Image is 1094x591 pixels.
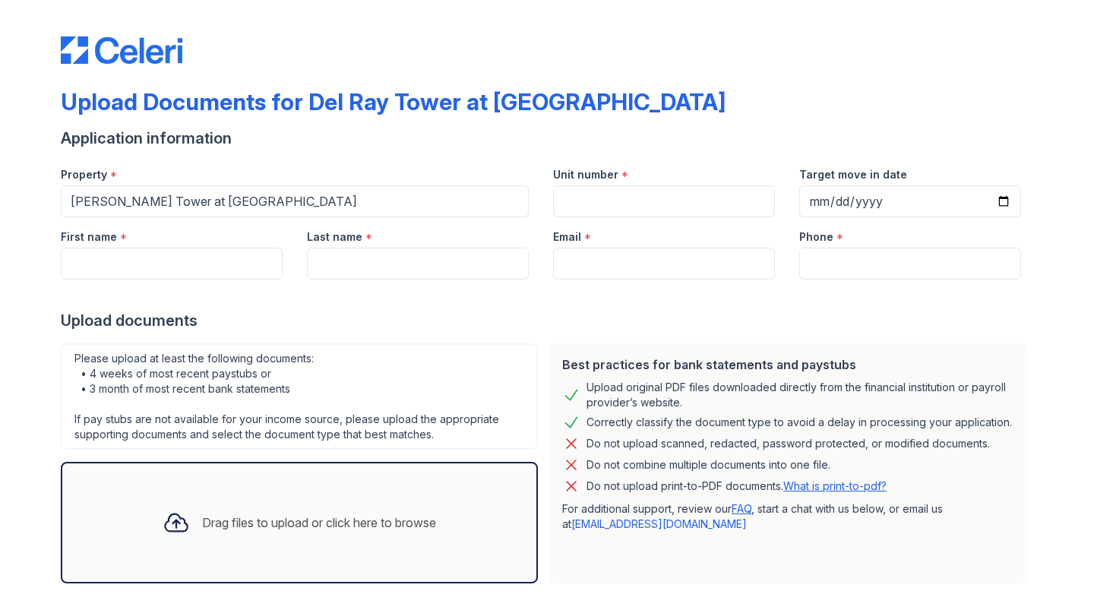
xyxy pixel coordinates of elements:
div: Upload original PDF files downloaded directly from the financial institution or payroll provider’... [587,380,1015,410]
label: First name [61,229,117,245]
label: Unit number [553,167,618,182]
div: Do not combine multiple documents into one file. [587,456,830,474]
label: Target move in date [799,167,907,182]
p: For additional support, review our , start a chat with us below, or email us at [562,501,1015,532]
div: Correctly classify the document type to avoid a delay in processing your application. [587,413,1012,431]
div: Drag files to upload or click here to browse [202,514,436,532]
label: Last name [307,229,362,245]
div: Please upload at least the following documents: • 4 weeks of most recent paystubs or • 3 month of... [61,343,538,450]
img: CE_Logo_Blue-a8612792a0a2168367f1c8372b55b34899dd931a85d93a1a3d3e32e68fde9ad4.png [61,36,182,64]
label: Phone [799,229,833,245]
a: [EMAIL_ADDRESS][DOMAIN_NAME] [571,517,747,530]
div: Application information [61,128,1033,149]
div: Upload documents [61,310,1033,331]
p: Do not upload print-to-PDF documents. [587,479,887,494]
a: What is print-to-pdf? [783,479,887,492]
label: Email [553,229,581,245]
div: Do not upload scanned, redacted, password protected, or modified documents. [587,435,990,453]
div: Best practices for bank statements and paystubs [562,356,1015,374]
a: FAQ [732,502,751,515]
label: Property [61,167,107,182]
div: Upload Documents for Del Ray Tower at [GEOGRAPHIC_DATA] [61,88,726,115]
